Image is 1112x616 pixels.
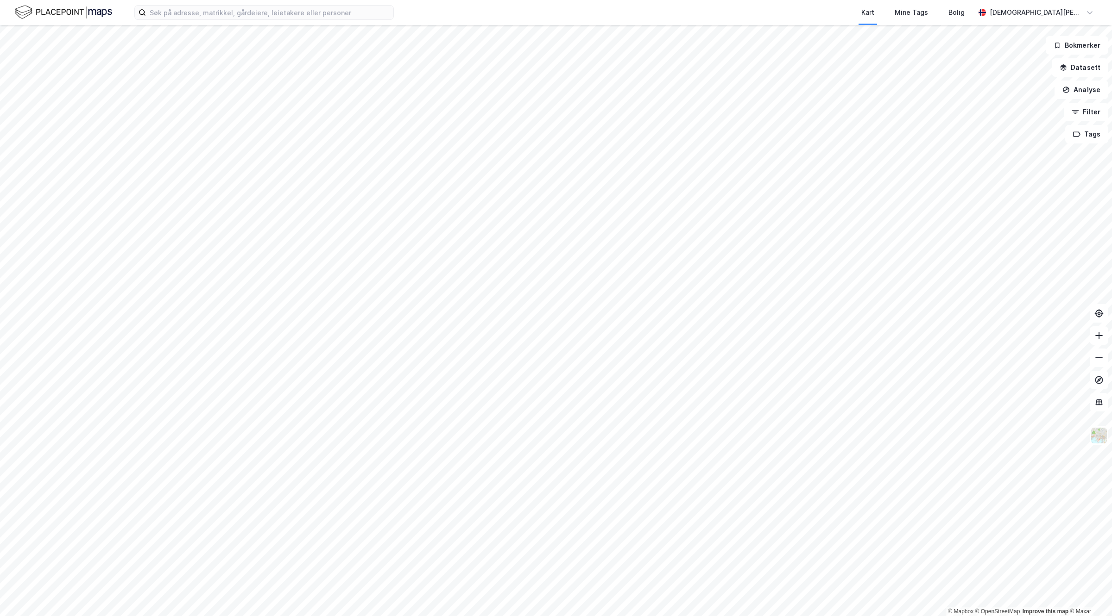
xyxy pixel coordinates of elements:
[15,4,112,20] img: logo.f888ab2527a4732fd821a326f86c7f29.svg
[146,6,393,19] input: Søk på adresse, matrikkel, gårdeiere, leietakere eller personer
[948,608,973,615] a: Mapbox
[1023,608,1068,615] a: Improve this map
[1066,572,1112,616] iframe: Chat Widget
[975,608,1020,615] a: OpenStreetMap
[1055,81,1108,99] button: Analyse
[1046,36,1108,55] button: Bokmerker
[990,7,1082,18] div: [DEMOGRAPHIC_DATA][PERSON_NAME]
[1090,427,1108,444] img: Z
[948,7,965,18] div: Bolig
[1052,58,1108,77] button: Datasett
[895,7,928,18] div: Mine Tags
[1065,125,1108,143] button: Tags
[1064,103,1108,121] button: Filter
[861,7,874,18] div: Kart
